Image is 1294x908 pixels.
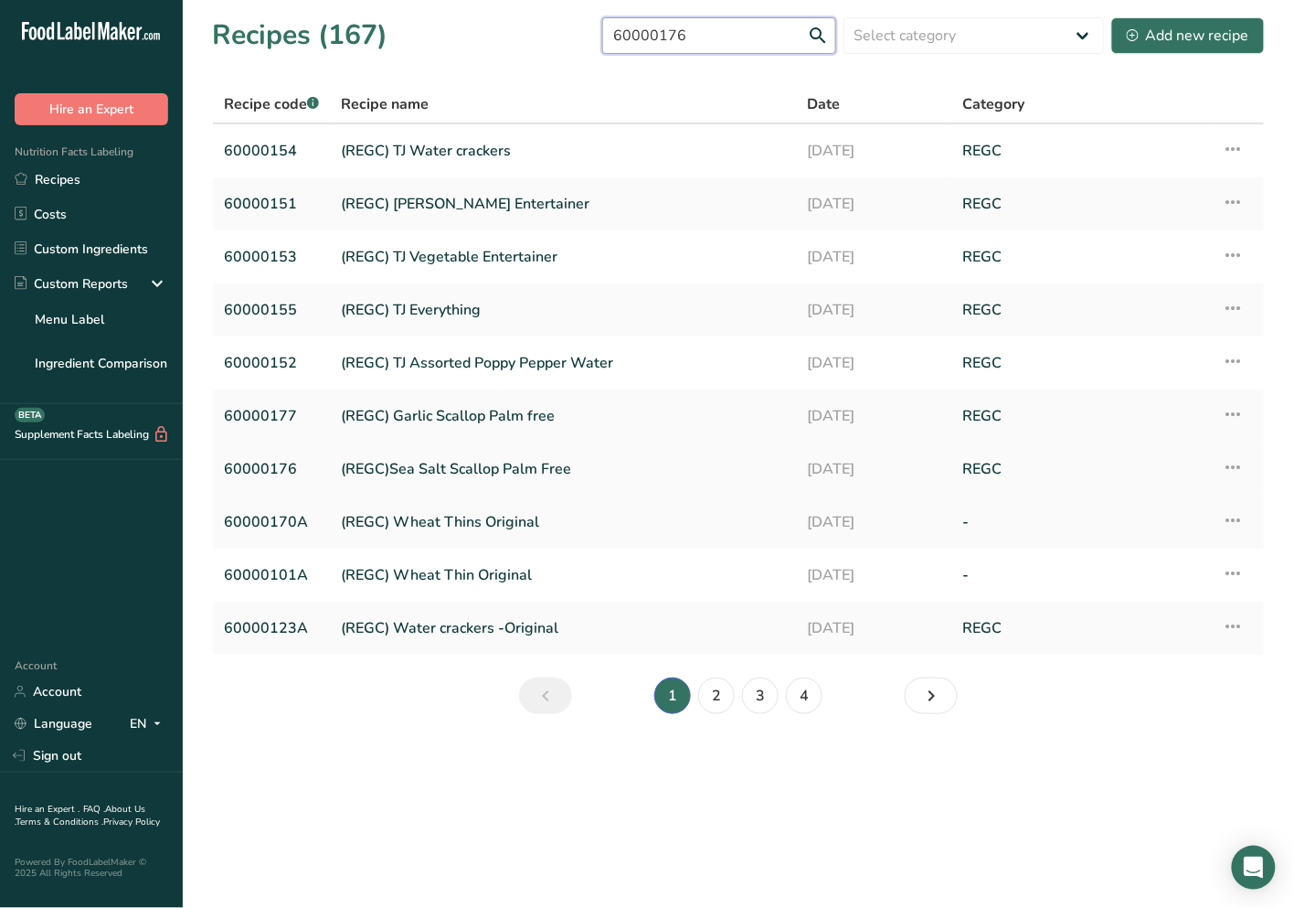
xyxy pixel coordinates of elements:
a: (REGC) Water crackers -Original [341,609,785,647]
a: [DATE] [807,609,941,647]
a: Previous page [519,678,572,714]
div: Powered By FoodLabelMaker © 2025 All Rights Reserved [15,857,168,879]
a: (REGC)Sea Salt Scallop Palm Free [341,450,785,488]
a: 60000101A [224,556,319,594]
a: Language [15,708,92,740]
a: Page 2. [698,678,735,714]
a: (REGC) TJ Water crackers [341,132,785,170]
span: Recipe name [341,93,429,115]
a: (REGC) Wheat Thin Original [341,556,785,594]
a: 60000123A [224,609,319,647]
div: Custom Reports [15,274,128,294]
a: REGC [963,291,1201,329]
a: (REGC) Wheat Thins Original [341,503,785,541]
a: (REGC) TJ Vegetable Entertainer [341,238,785,276]
a: FAQ . [83,803,105,816]
div: Open Intercom Messenger [1232,846,1276,890]
div: BETA [15,408,45,422]
a: [DATE] [807,344,941,382]
a: Privacy Policy [103,816,160,828]
a: 60000177 [224,397,319,435]
a: REGC [963,450,1201,488]
a: 60000154 [224,132,319,170]
a: Terms & Conditions . [16,816,103,828]
div: EN [130,713,168,735]
a: - [963,556,1201,594]
a: [DATE] [807,450,941,488]
span: Recipe code [224,94,319,114]
a: [DATE] [807,397,941,435]
a: 60000153 [224,238,319,276]
a: REGC [963,397,1201,435]
input: Search for recipe [602,17,836,54]
a: 60000151 [224,185,319,223]
a: Next page [905,678,958,714]
a: (REGC) TJ Everything [341,291,785,329]
a: About Us . [15,803,145,828]
a: [DATE] [807,556,941,594]
a: (REGC) TJ Assorted Poppy Pepper Water [341,344,785,382]
a: [DATE] [807,132,941,170]
a: (REGC) [PERSON_NAME] Entertainer [341,185,785,223]
a: REGC [963,238,1201,276]
a: Hire an Expert . [15,803,80,816]
a: - [963,503,1201,541]
a: 60000170A [224,503,319,541]
a: [DATE] [807,291,941,329]
a: [DATE] [807,238,941,276]
button: Add new recipe [1111,17,1265,54]
a: REGC [963,609,1201,647]
a: (REGC) Garlic Scallop Palm free [341,397,785,435]
span: Date [807,93,840,115]
a: [DATE] [807,185,941,223]
a: Page 3. [742,678,779,714]
button: Hire an Expert [15,93,168,125]
a: 60000152 [224,344,319,382]
a: Page 4. [786,678,822,714]
div: Add new recipe [1127,25,1249,47]
a: 60000155 [224,291,319,329]
a: [DATE] [807,503,941,541]
a: REGC [963,132,1201,170]
span: Category [963,93,1025,115]
a: REGC [963,344,1201,382]
a: 60000176 [224,450,319,488]
a: REGC [963,185,1201,223]
h1: Recipes (167) [212,15,387,56]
